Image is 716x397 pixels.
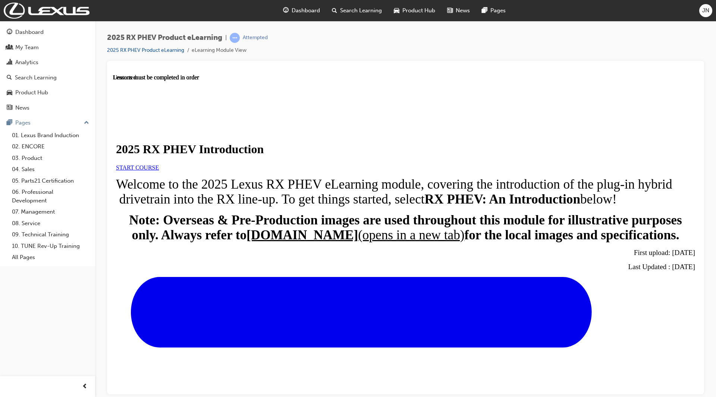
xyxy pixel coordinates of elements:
a: 02. ENCORE [9,141,92,152]
span: guage-icon [283,6,289,15]
span: learningRecordVerb_ATTEMPT-icon [230,33,240,43]
a: Product Hub [3,86,92,100]
span: First upload: [DATE] [521,174,582,182]
button: Pages [3,116,92,130]
span: people-icon [7,44,12,51]
span: 2025 RX PHEV Product eLearning [107,34,222,42]
strong: RX PHEV: An Introduction [312,118,467,132]
strong: [DOMAIN_NAME] [134,154,245,168]
span: pages-icon [7,120,12,126]
a: 08. Service [9,218,92,229]
span: Last Updated : [DATE] [515,189,582,196]
a: car-iconProduct Hub [388,3,441,18]
span: pages-icon [482,6,487,15]
a: 2025 RX PHEV Product eLearning [107,47,184,53]
strong: Note: Overseas & Pre-Production images are used throughout this module for illustrative purposes ... [16,139,569,168]
span: up-icon [84,118,89,128]
a: Search Learning [3,71,92,85]
button: DashboardMy TeamAnalyticsSearch LearningProduct HubNews [3,24,92,116]
button: JN [699,4,712,17]
a: [DOMAIN_NAME](opens in a new tab) [134,154,351,168]
div: Dashboard [15,28,44,37]
div: My Team [15,43,39,52]
a: 06. Professional Development [9,186,92,206]
span: prev-icon [82,382,88,391]
span: news-icon [447,6,453,15]
a: News [3,101,92,115]
div: News [15,104,29,112]
span: Product Hub [402,6,435,15]
div: Search Learning [15,73,57,82]
span: car-icon [7,89,12,96]
a: 04. Sales [9,164,92,175]
a: 10. TUNE Rev-Up Training [9,240,92,252]
a: pages-iconPages [476,3,512,18]
span: search-icon [332,6,337,15]
a: 07. Management [9,206,92,218]
span: guage-icon [7,29,12,36]
span: | [225,34,227,42]
span: Welcome to the 2025 Lexus RX PHEV eLearning module, covering the introduction of the plug-in hybr... [3,103,559,132]
li: eLearning Module View [192,46,246,55]
span: Pages [490,6,506,15]
a: news-iconNews [441,3,476,18]
a: Dashboard [3,25,92,39]
span: news-icon [7,105,12,111]
a: My Team [3,41,92,54]
div: Attempted [243,34,268,41]
a: guage-iconDashboard [277,3,326,18]
a: Analytics [3,56,92,69]
div: Pages [15,119,31,127]
a: 03. Product [9,152,92,164]
a: All Pages [9,252,92,263]
span: Dashboard [292,6,320,15]
span: car-icon [394,6,399,15]
h1: 2025 RX PHEV Introduction [3,68,582,82]
span: chart-icon [7,59,12,66]
div: Product Hub [15,88,48,97]
strong: for the local images and specifications. [351,154,566,168]
a: START COURSE [3,90,46,97]
span: JN [702,6,709,15]
img: Trak [4,3,89,19]
a: 09. Technical Training [9,229,92,240]
a: 05. Parts21 Certification [9,175,92,187]
span: (opens in a new tab) [245,154,351,168]
span: News [456,6,470,15]
a: 01. Lexus Brand Induction [9,130,92,141]
span: search-icon [7,75,12,81]
a: search-iconSearch Learning [326,3,388,18]
div: Analytics [15,58,38,67]
span: Search Learning [340,6,382,15]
